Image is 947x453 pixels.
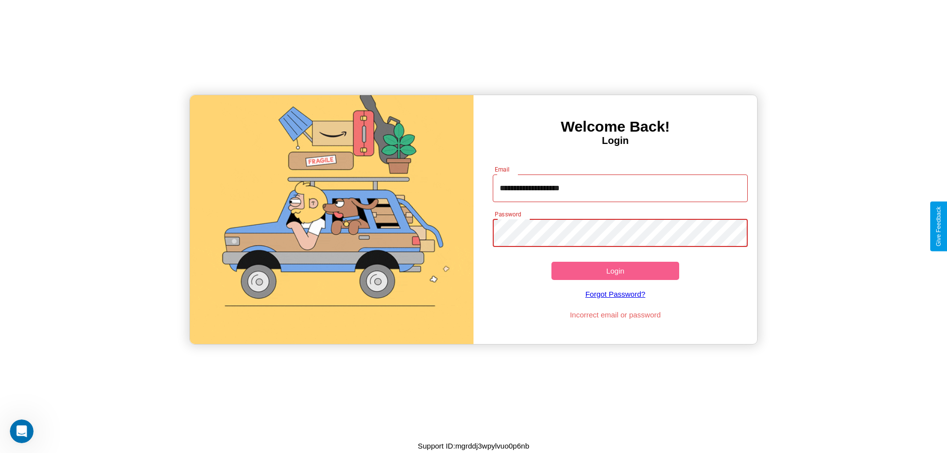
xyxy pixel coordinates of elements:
h4: Login [473,135,757,146]
a: Forgot Password? [488,280,743,308]
label: Password [495,210,521,218]
div: Give Feedback [935,207,942,246]
img: gif [190,95,473,344]
label: Email [495,165,510,174]
button: Login [551,262,679,280]
iframe: Intercom live chat [10,419,34,443]
h3: Welcome Back! [473,118,757,135]
p: Incorrect email or password [488,308,743,321]
p: Support ID: mgrddj3wpylvuo0p6nb [418,439,529,453]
